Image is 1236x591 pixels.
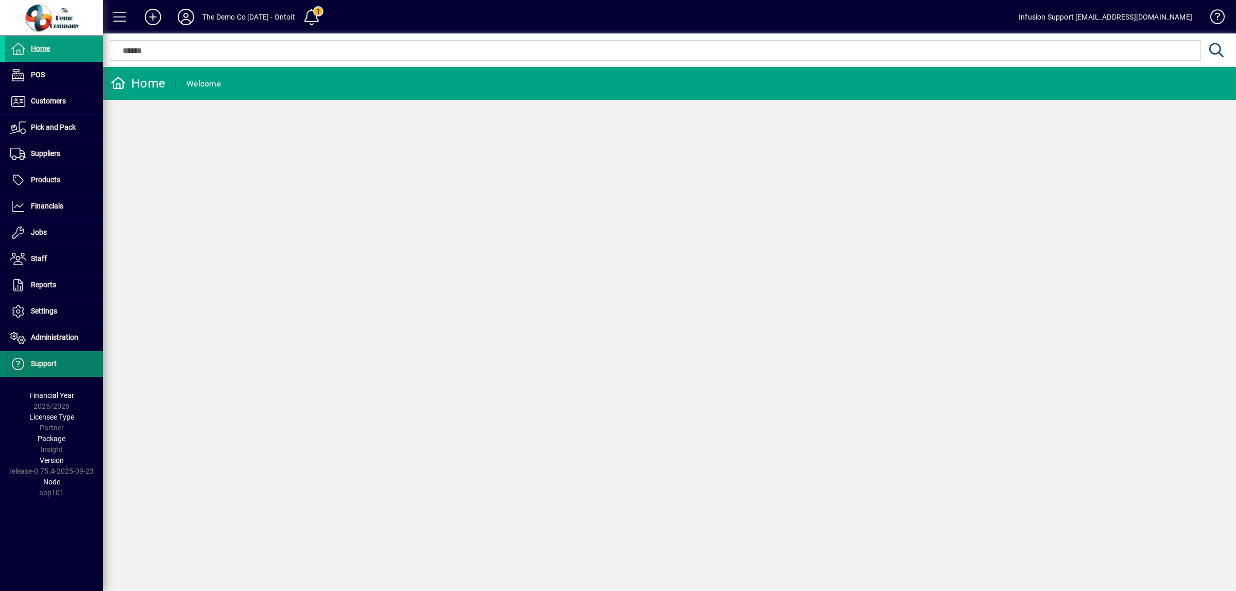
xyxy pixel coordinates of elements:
[5,351,103,377] a: Support
[31,333,78,341] span: Administration
[31,281,56,289] span: Reports
[1019,9,1192,25] div: Infusion Support [EMAIL_ADDRESS][DOMAIN_NAME]
[5,62,103,88] a: POS
[31,307,57,315] span: Settings
[43,478,60,486] span: Node
[5,89,103,114] a: Customers
[31,97,66,105] span: Customers
[38,434,65,443] span: Package
[5,115,103,141] a: Pick and Pack
[31,149,60,158] span: Suppliers
[5,194,103,219] a: Financials
[31,228,47,236] span: Jobs
[1203,2,1223,36] a: Knowledge Base
[5,220,103,246] a: Jobs
[29,413,74,421] span: Licensee Type
[5,246,103,272] a: Staff
[31,176,60,184] span: Products
[5,325,103,351] a: Administration
[5,299,103,324] a: Settings
[5,141,103,167] a: Suppliers
[5,167,103,193] a: Products
[169,8,202,26] button: Profile
[31,359,57,368] span: Support
[31,71,45,79] span: POS
[31,123,76,131] span: Pick and Pack
[5,272,103,298] a: Reports
[111,75,165,92] div: Home
[202,9,295,25] div: The Demo Co [DATE] - Ontoit
[29,391,74,399] span: Financial Year
[31,254,47,263] span: Staff
[186,76,221,92] div: Welcome
[40,456,64,464] span: Version
[31,44,50,53] span: Home
[136,8,169,26] button: Add
[31,202,63,210] span: Financials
